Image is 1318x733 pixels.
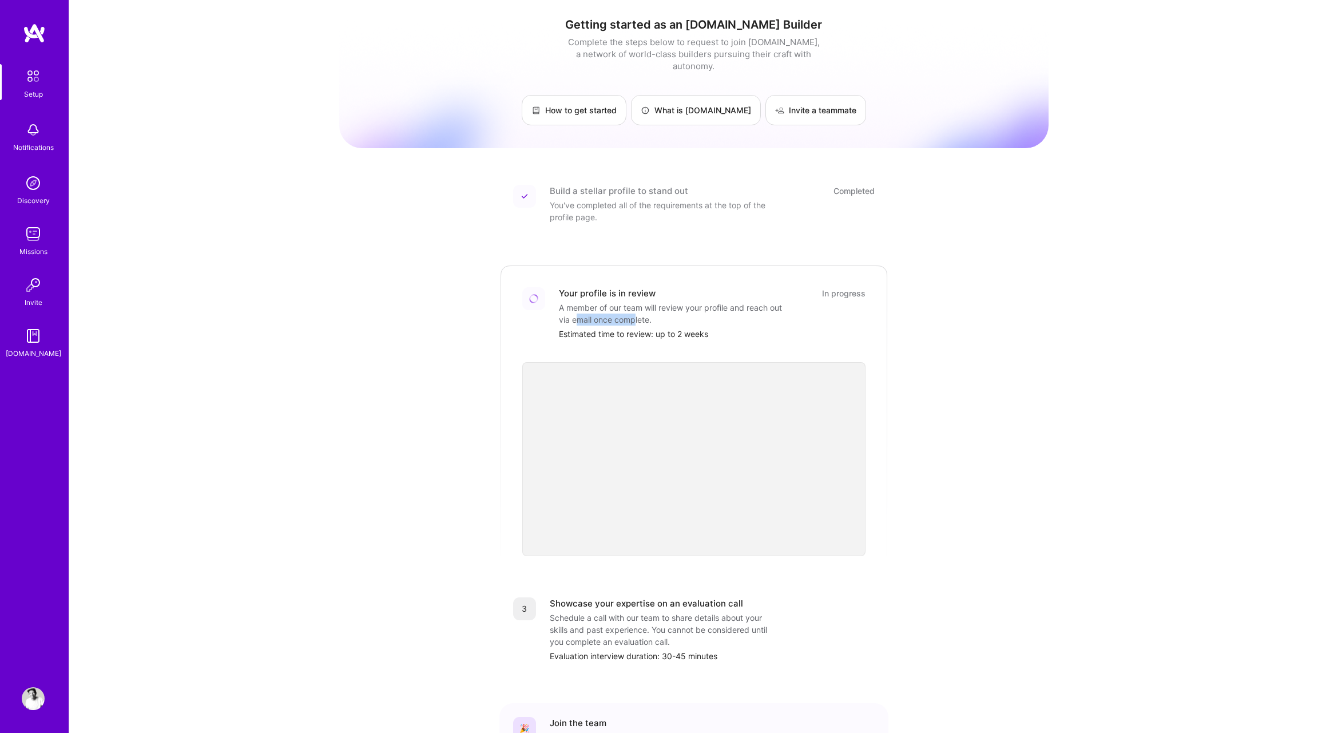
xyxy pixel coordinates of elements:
[550,717,606,729] div: Join the team
[765,95,866,125] a: Invite a teammate
[550,199,779,223] div: You've completed all of the requirements at the top of the profile page.
[22,223,45,245] img: teamwork
[559,302,788,326] div: A member of our team will review your profile and reach out via email once complete.
[559,287,656,299] div: Your profile is in review
[25,296,42,308] div: Invite
[23,23,46,43] img: logo
[22,274,45,296] img: Invite
[641,106,650,115] img: What is A.Team
[21,64,45,88] img: setup
[531,106,541,115] img: How to get started
[559,328,866,340] div: Estimated time to review: up to 2 weeks
[22,118,45,141] img: bell
[833,185,875,197] div: Completed
[22,687,45,710] img: User Avatar
[775,106,784,115] img: Invite a teammate
[19,245,47,257] div: Missions
[521,193,528,200] img: Completed
[550,185,688,197] div: Build a stellar profile to stand out
[19,687,47,710] a: User Avatar
[522,362,866,556] iframe: video
[22,324,45,347] img: guide book
[822,287,866,299] div: In progress
[565,36,823,72] div: Complete the steps below to request to join [DOMAIN_NAME], a network of world-class builders purs...
[6,347,61,359] div: [DOMAIN_NAME]
[522,95,626,125] a: How to get started
[550,650,875,662] div: Evaluation interview duration: 30-45 minutes
[527,293,539,304] img: Loading
[17,195,50,207] div: Discovery
[24,88,43,100] div: Setup
[22,172,45,195] img: discovery
[13,141,54,153] div: Notifications
[631,95,761,125] a: What is [DOMAIN_NAME]
[513,597,536,620] div: 3
[550,597,743,609] div: Showcase your expertise on an evaluation call
[339,18,1049,31] h1: Getting started as an [DOMAIN_NAME] Builder
[550,612,779,648] div: Schedule a call with our team to share details about your skills and past experience. You cannot ...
